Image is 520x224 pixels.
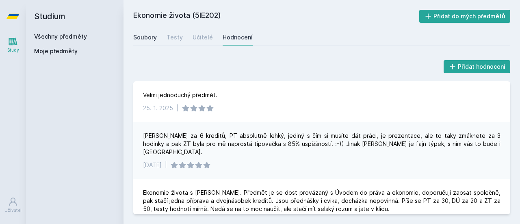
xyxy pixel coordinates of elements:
a: Uživatel [2,193,24,217]
a: Study [2,33,24,57]
a: Učitelé [193,29,213,46]
span: Moje předměty [34,47,78,55]
div: [DATE] [143,161,162,169]
h2: Ekonomie života (5IE202) [133,10,419,23]
button: Přidat hodnocení [444,60,511,73]
a: Testy [167,29,183,46]
div: Učitelé [193,33,213,41]
div: 25. 1. 2025 [143,104,173,112]
div: [PERSON_NAME] za 6 kreditů, PT absolutně lehký, jediný s čím si musíte dát práci, je prezentace, ... [143,132,500,156]
div: Velmi jednoduchý předmět. [143,91,217,99]
div: | [165,161,167,169]
a: Všechny předměty [34,33,87,40]
div: Ekonomie života s [PERSON_NAME]. Předmět je se dost provázaný s Úvodem do práva a ekonomie, dopor... [143,189,500,213]
div: Study [7,47,19,53]
a: Hodnocení [223,29,253,46]
div: Hodnocení [223,33,253,41]
div: Testy [167,33,183,41]
div: Uživatel [4,207,22,213]
div: Soubory [133,33,157,41]
a: Soubory [133,29,157,46]
div: | [176,104,178,112]
button: Přidat do mých předmětů [419,10,511,23]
